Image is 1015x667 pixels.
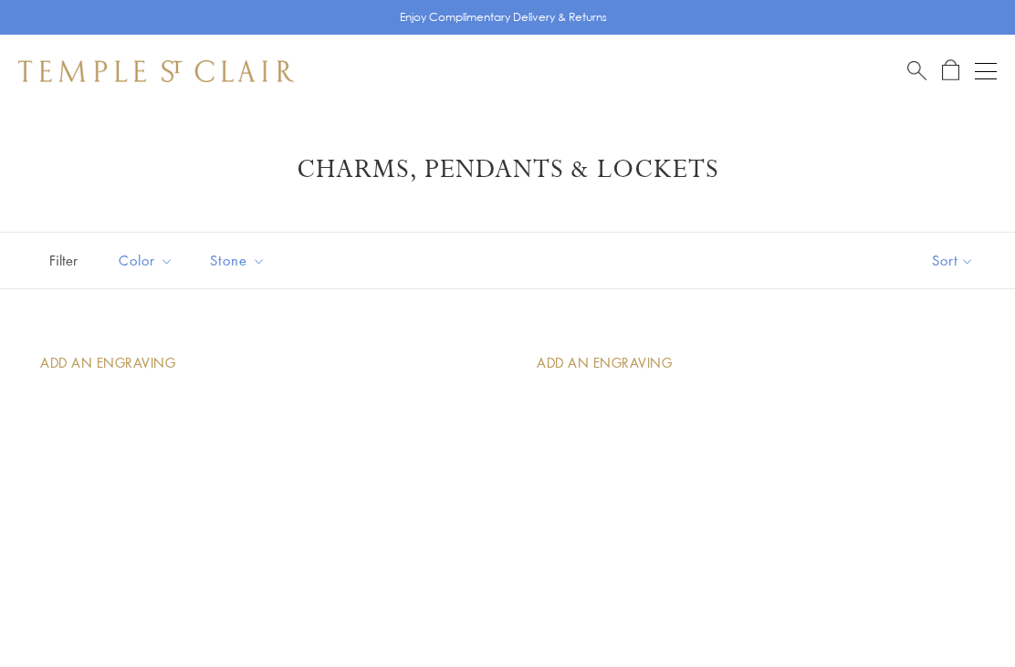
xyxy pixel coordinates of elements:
div: Add An Engraving [40,353,175,373]
a: Open Shopping Bag [942,59,959,82]
button: Color [105,240,187,281]
a: Search [907,59,926,82]
div: Add An Engraving [537,353,672,373]
p: Enjoy Complimentary Delivery & Returns [400,8,607,26]
button: Open navigation [975,60,997,82]
h1: Charms, Pendants & Lockets [46,153,969,186]
span: Stone [201,249,279,272]
img: Temple St. Clair [18,60,294,82]
span: Color [110,249,187,272]
button: Show sort by [891,233,1015,288]
button: Stone [196,240,279,281]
